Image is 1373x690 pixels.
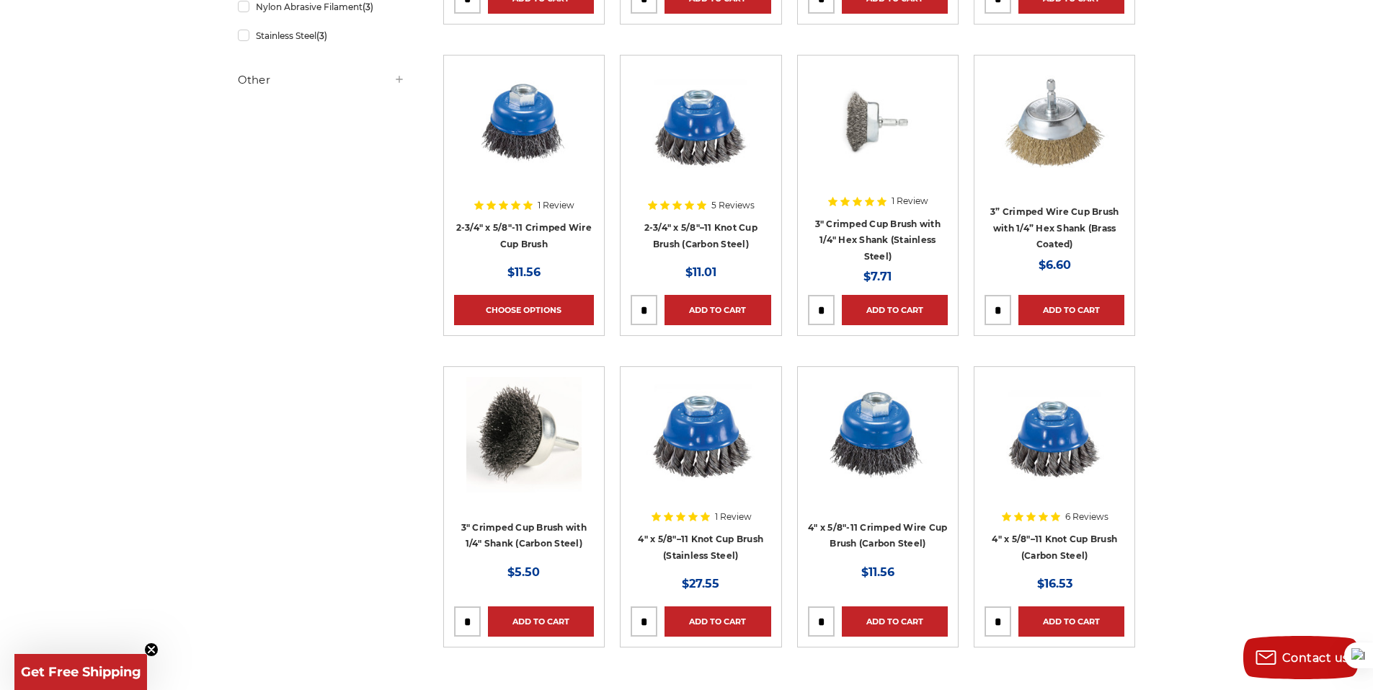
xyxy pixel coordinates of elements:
[715,513,752,521] span: 1 Review
[685,265,716,279] span: $11.01
[456,222,592,249] a: 2-3/4" x 5/8"-11 Crimped Wire Cup Brush
[631,377,770,517] a: 4″ x 5/8″–11 Knot Cup Brush (Stainless Steel)
[815,218,941,262] a: 3" Crimped Cup Brush with 1/4" Hex Shank (Stainless Steel)
[985,66,1124,205] a: 3" Crimped Cup Brush with Brass Bristles and 1/4 Inch Hex Shank
[507,265,541,279] span: $11.56
[808,522,947,549] a: 4" x 5/8"-11 Crimped Wire Cup Brush (Carbon Steel)
[1282,651,1349,665] span: Contact us
[238,71,405,89] h5: Other
[665,295,770,325] a: Add to Cart
[454,66,594,205] a: 2-3/4" x 5/8"-11 Crimped Wire Cup Brush
[997,66,1112,181] img: 3" Crimped Cup Brush with Brass Bristles and 1/4 Inch Hex Shank
[985,377,1124,517] a: 4″ x 5/8″–11 Knot Cup Brush (Carbon Steel)
[538,201,574,210] span: 1 Review
[665,606,770,637] a: Add to Cart
[14,654,147,690] div: Get Free ShippingClose teaser
[466,66,582,181] img: 2-3/4" x 5/8"-11 Crimped Wire Cup Brush
[461,522,587,549] a: 3" Crimped Cup Brush with 1/4" Shank (Carbon Steel)
[820,66,936,181] img: 3" Crimped Cup Brush with 1/4" Hex Shank
[682,577,719,591] span: $27.55
[861,565,894,579] span: $11.56
[808,66,948,205] a: 3" Crimped Cup Brush with 1/4" Hex Shank
[144,642,159,657] button: Close teaser
[21,664,141,680] span: Get Free Shipping
[808,377,948,517] a: 4" x 5/8"-11 Crimped Wire Cup Brush (Carbon Steel)
[842,606,948,637] a: Add to Cart
[997,377,1112,492] img: 4″ x 5/8″–11 Knot Cup Brush (Carbon Steel)
[316,30,327,41] span: (3)
[454,377,594,517] a: Crimped Wire Cup Brush with Shank
[454,295,594,325] a: Choose Options
[238,23,405,48] a: Stainless Steel
[1243,636,1359,679] button: Contact us
[488,606,594,637] a: Add to Cart
[992,534,1117,561] a: 4″ x 5/8″–11 Knot Cup Brush (Carbon Steel)
[363,1,373,12] span: (3)
[863,270,892,283] span: $7.71
[643,377,758,492] img: 4″ x 5/8″–11 Knot Cup Brush (Stainless Steel)
[644,222,757,249] a: 2-3/4″ x 5/8″–11 Knot Cup Brush (Carbon Steel)
[638,534,763,561] a: 4″ x 5/8″–11 Knot Cup Brush (Stainless Steel)
[1039,258,1071,272] span: $6.60
[631,66,770,205] a: 2-3/4″ x 5/8″–11 Knot Cup Brush (Carbon Steel)
[990,206,1119,249] a: 3” Crimped Wire Cup Brush with 1/4” Hex Shank (Brass Coated)
[466,377,582,492] img: Crimped Wire Cup Brush with Shank
[643,66,758,181] img: 2-3/4″ x 5/8″–11 Knot Cup Brush (Carbon Steel)
[1018,606,1124,637] a: Add to Cart
[842,295,948,325] a: Add to Cart
[1018,295,1124,325] a: Add to Cart
[507,565,540,579] span: $5.50
[1037,577,1072,591] span: $16.53
[1065,513,1108,521] span: 6 Reviews
[820,377,935,492] img: 4" x 5/8"-11 Crimped Wire Cup Brush (Carbon Steel)
[711,201,755,210] span: 5 Reviews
